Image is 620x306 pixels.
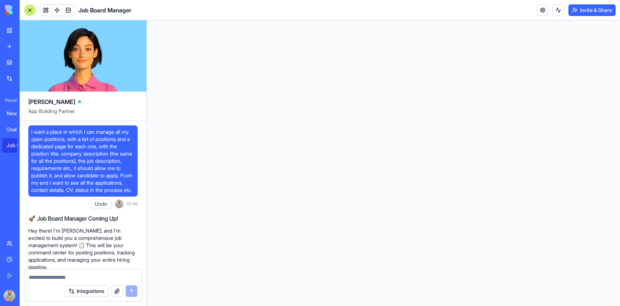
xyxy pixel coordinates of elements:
[78,6,131,15] span: Job Board Manager
[7,126,27,133] div: Goal Tracker Pro
[7,142,27,149] div: Job Board Manager
[2,122,31,137] a: Goal Tracker Pro
[28,97,75,106] span: [PERSON_NAME]
[28,108,138,121] span: App Building Partner
[65,285,108,297] button: Integrations
[126,201,138,207] span: 10:46
[568,4,616,16] button: Invite & Share
[90,200,112,208] button: Undo
[115,200,123,208] img: ACg8ocINnUFOES7OJTbiXTGVx5LDDHjA4HP-TH47xk9VcrTT7fmeQxI=s96-c
[5,5,50,15] img: logo
[2,138,31,153] a: Job Board Manager
[2,106,31,121] a: New App
[7,110,27,117] div: New App
[28,214,138,223] h2: 🚀 Job Board Manager Coming Up!
[4,290,15,302] img: ACg8ocINnUFOES7OJTbiXTGVx5LDDHjA4HP-TH47xk9VcrTT7fmeQxI=s96-c
[28,227,138,271] p: Hey there! I'm [PERSON_NAME], and I'm excited to build you a comprehensive job management system!...
[2,97,17,103] span: Recent
[31,128,135,194] span: I want a place in which I can manage all my open positions, with a list of positions and a dedica...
